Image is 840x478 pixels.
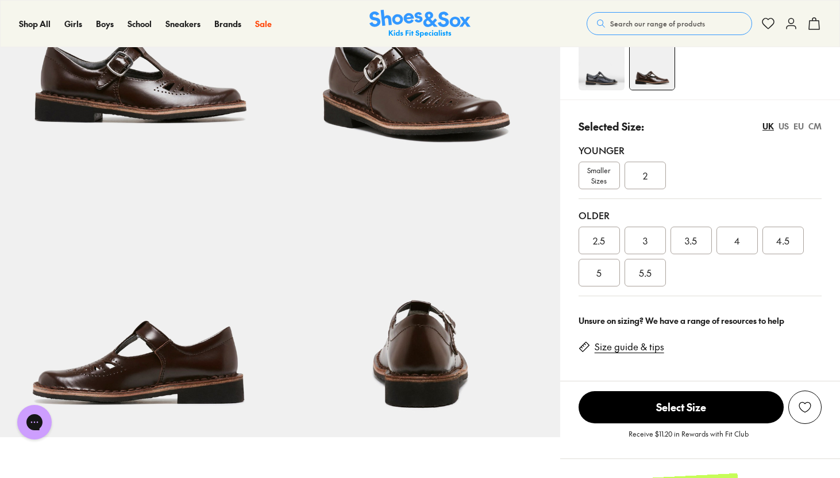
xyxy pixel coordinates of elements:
p: Selected Size: [579,118,644,134]
img: SNS_Logo_Responsive.svg [369,10,471,38]
a: Girls [64,18,82,30]
a: Brands [214,18,241,30]
span: Shop All [19,18,51,29]
div: CM [808,120,822,132]
div: US [779,120,789,132]
a: Shop All [19,18,51,30]
div: Older [579,208,822,222]
span: 5 [596,266,602,280]
span: School [128,18,152,29]
span: 4 [734,234,740,247]
a: Sale [255,18,272,30]
span: Select Size [579,391,784,423]
div: Unsure on sizing? We have a range of resources to help [579,315,822,327]
a: Sneakers [165,18,201,30]
span: 3 [643,234,648,247]
img: 4-107041_1 [630,45,675,90]
p: Receive $11.20 in Rewards with Fit Club [629,429,749,449]
a: Boys [96,18,114,30]
span: 3.5 [685,234,697,247]
span: Boys [96,18,114,29]
iframe: Gorgias live chat messenger [11,401,57,443]
button: Select Size [579,391,784,424]
span: Search our range of products [610,18,705,29]
img: 4-107042_1 [579,44,625,90]
button: Search our range of products [587,12,752,35]
span: Sale [255,18,272,29]
span: 4.5 [776,234,789,247]
span: Smaller Sizes [579,165,619,186]
span: Sneakers [165,18,201,29]
span: Girls [64,18,82,29]
a: Shoes & Sox [369,10,471,38]
button: Add to Wishlist [788,391,822,424]
a: Size guide & tips [595,341,664,353]
a: School [128,18,152,30]
span: 2.5 [593,234,605,247]
span: 5.5 [639,266,652,280]
span: Brands [214,18,241,29]
span: 2 [643,169,648,182]
div: UK [762,120,774,132]
img: 7-474170_1 [280,156,560,437]
div: Younger [579,143,822,157]
div: EU [793,120,804,132]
